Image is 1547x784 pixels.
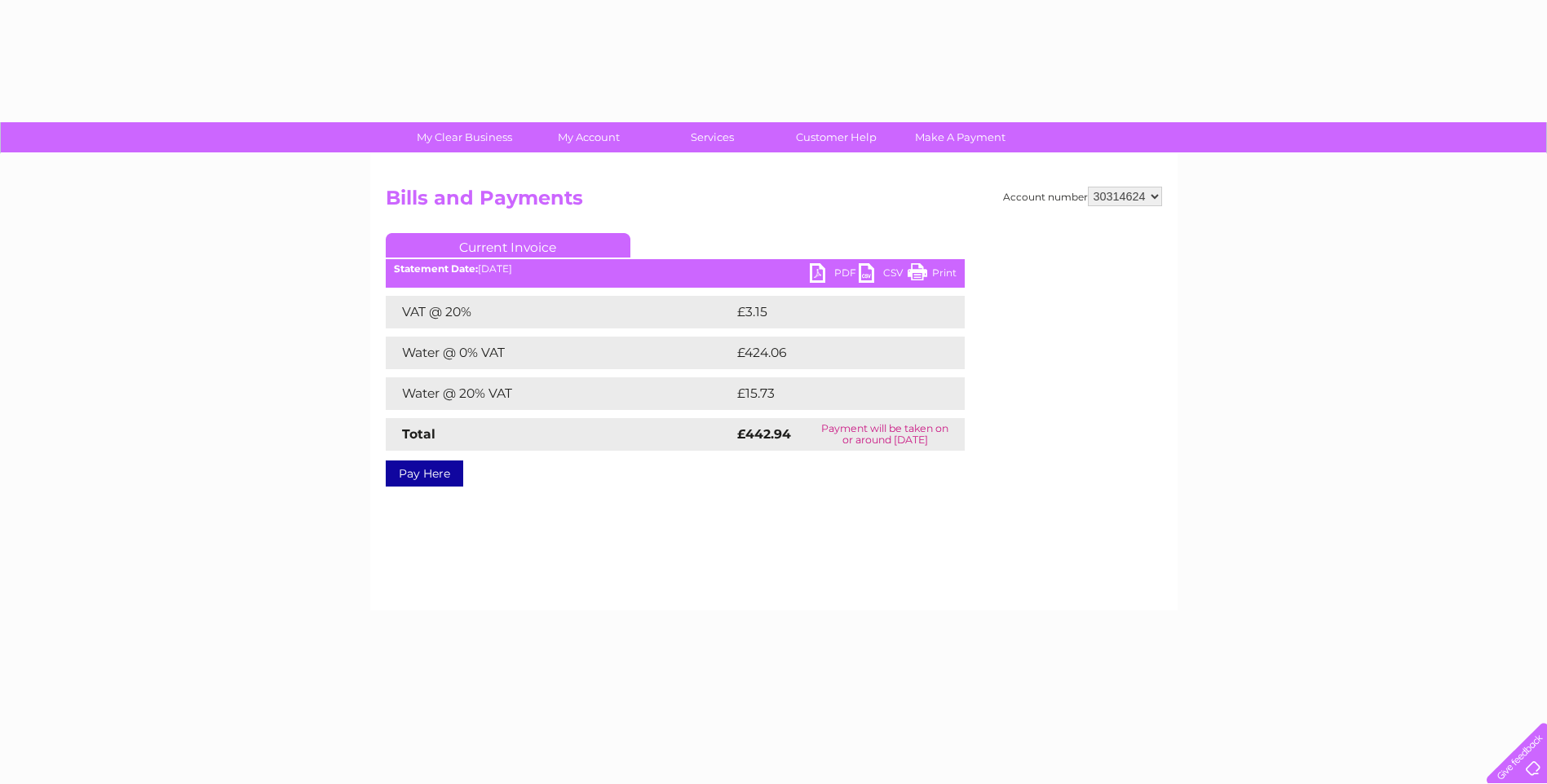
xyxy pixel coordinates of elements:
strong: £442.94 [737,426,791,442]
b: Statement Date: [394,262,478,275]
a: CSV [859,263,908,287]
a: My Clear Business [397,122,532,152]
a: Print [908,263,957,287]
a: Current Invoice [386,233,630,258]
td: £424.06 [733,337,936,369]
td: £3.15 [733,296,924,328]
a: Make A Payment [893,122,1028,152]
td: Payment will be taken on or around [DATE] [806,418,965,451]
a: PDF [810,263,859,287]
a: Pay Here [386,460,463,487]
div: [DATE] [386,263,965,275]
a: Services [645,122,780,152]
a: My Account [521,122,656,152]
h2: Bills and Payments [386,187,1162,218]
strong: Total [402,426,435,442]
div: Account number [1003,187,1162,206]
td: £15.73 [733,377,930,410]
td: VAT @ 20% [386,296,733,328]
a: Customer Help [769,122,904,152]
td: Water @ 20% VAT [386,377,733,410]
td: Water @ 0% VAT [386,337,733,369]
